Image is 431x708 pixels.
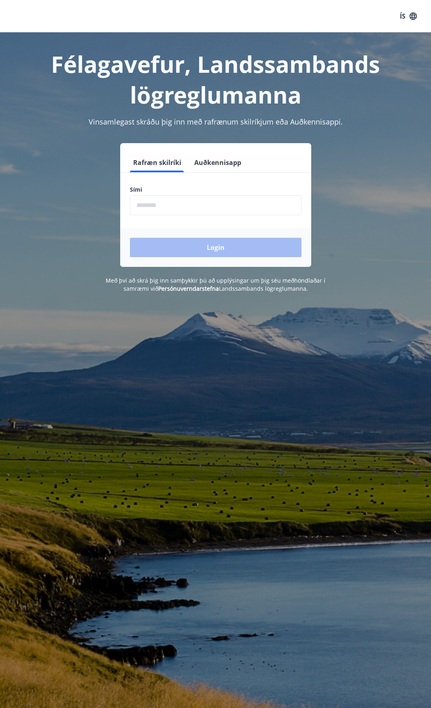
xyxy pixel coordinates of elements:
button: ÍS [395,9,421,23]
button: Auðkennisapp [191,153,244,172]
h1: Félagavefur, Landssambands lögreglumanna [10,49,421,110]
a: Persónuverndarstefna [158,285,219,292]
span: Með því að skrá þig inn samþykkir þú að upplýsingar um þig séu meðhöndlaðar í samræmi við Landssa... [106,277,325,292]
span: Vinsamlegast skráðu þig inn með rafrænum skilríkjum eða Auðkennisappi. [89,117,343,127]
button: Rafræn skilríki [130,153,185,172]
label: Sími [130,186,301,194]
